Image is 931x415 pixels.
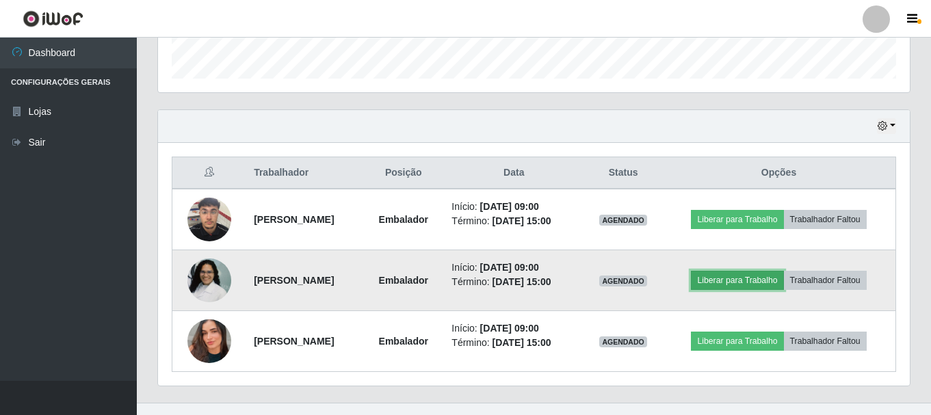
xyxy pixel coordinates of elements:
[784,332,867,351] button: Trabalhador Faltou
[492,276,551,287] time: [DATE] 15:00
[363,157,443,189] th: Posição
[187,302,231,380] img: 1750801890236.jpeg
[599,276,647,286] span: AGENDADO
[584,157,662,189] th: Status
[691,210,783,229] button: Liberar para Trabalho
[451,321,576,336] li: Início:
[23,10,83,27] img: CoreUI Logo
[599,215,647,226] span: AGENDADO
[379,336,428,347] strong: Embalador
[451,275,576,289] li: Término:
[187,237,231,324] img: 1734175120781.jpeg
[480,323,539,334] time: [DATE] 09:00
[784,271,867,290] button: Trabalhador Faltou
[451,336,576,350] li: Término:
[187,190,231,248] img: 1753794100219.jpeg
[492,215,551,226] time: [DATE] 15:00
[451,260,576,275] li: Início:
[443,157,584,189] th: Data
[691,271,783,290] button: Liberar para Trabalho
[662,157,895,189] th: Opções
[451,200,576,214] li: Início:
[784,210,867,229] button: Trabalhador Faltou
[379,275,428,286] strong: Embalador
[254,275,334,286] strong: [PERSON_NAME]
[451,214,576,228] li: Término:
[492,337,551,348] time: [DATE] 15:00
[480,201,539,212] time: [DATE] 09:00
[480,262,539,273] time: [DATE] 09:00
[254,336,334,347] strong: [PERSON_NAME]
[379,214,428,225] strong: Embalador
[246,157,363,189] th: Trabalhador
[599,336,647,347] span: AGENDADO
[691,332,783,351] button: Liberar para Trabalho
[254,214,334,225] strong: [PERSON_NAME]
